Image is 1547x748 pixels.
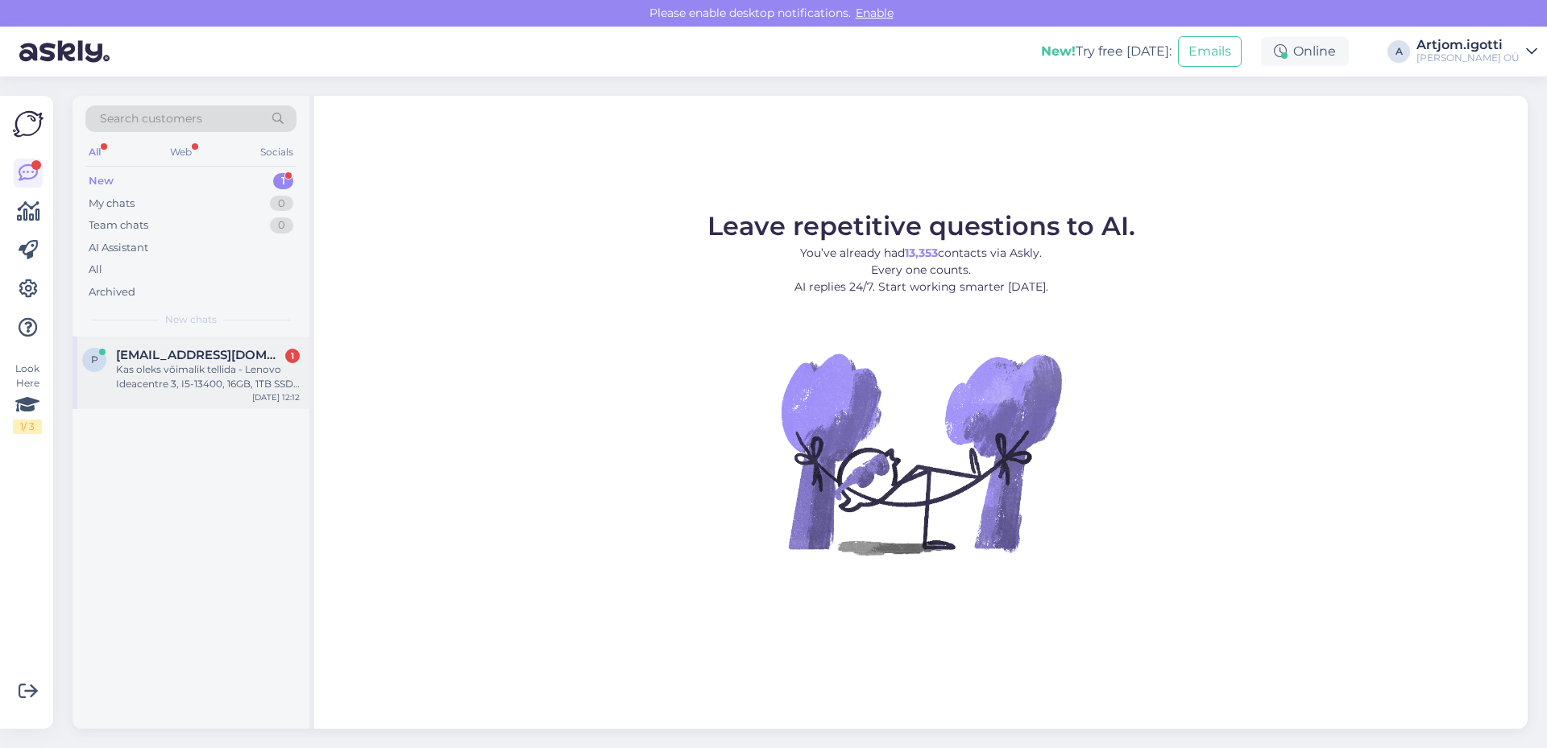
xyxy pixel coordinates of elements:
[1387,40,1410,63] div: A
[270,217,293,233] div: 0
[1416,39,1537,64] a: Artjom.igotti[PERSON_NAME] OÜ
[707,210,1135,242] span: Leave repetitive questions to AI.
[1261,37,1349,66] div: Online
[851,6,898,20] span: Enable
[116,348,284,362] span: pirje.hutt@gmail.com
[89,173,114,189] div: New
[257,142,297,163] div: Socials
[776,308,1066,598] img: No Chat active
[13,362,42,434] div: Look Here
[285,349,300,363] div: 1
[89,240,148,256] div: AI Assistant
[270,196,293,212] div: 0
[13,419,42,434] div: 1 / 3
[273,173,293,189] div: 1
[1416,52,1520,64] div: [PERSON_NAME] OÜ
[89,217,148,233] div: Team chats
[165,312,217,327] span: New chats
[252,391,300,403] div: [DATE] 12:12
[707,245,1135,295] p: You’ve already had contacts via Askly. Every one counts. AI replies 24/7. Start working smarter [...
[85,142,104,163] div: All
[91,353,98,366] span: p
[1416,39,1520,52] div: Artjom.igotti
[100,110,202,127] span: Search customers
[89,262,102,278] div: All
[1041,42,1172,61] div: Try free [DATE]:
[167,142,195,163] div: Web
[116,362,300,391] div: Kas oleks võimalik tellida - Lenovo Ideacentre 3, I5-13400, 16GB, 1TB SSD, hall [GEOGRAPHIC_DATA]...
[1178,36,1242,67] button: Emails
[905,246,938,260] b: 13,353
[13,109,44,139] img: Askly Logo
[89,196,135,212] div: My chats
[1041,43,1076,59] b: New!
[89,284,135,300] div: Archived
